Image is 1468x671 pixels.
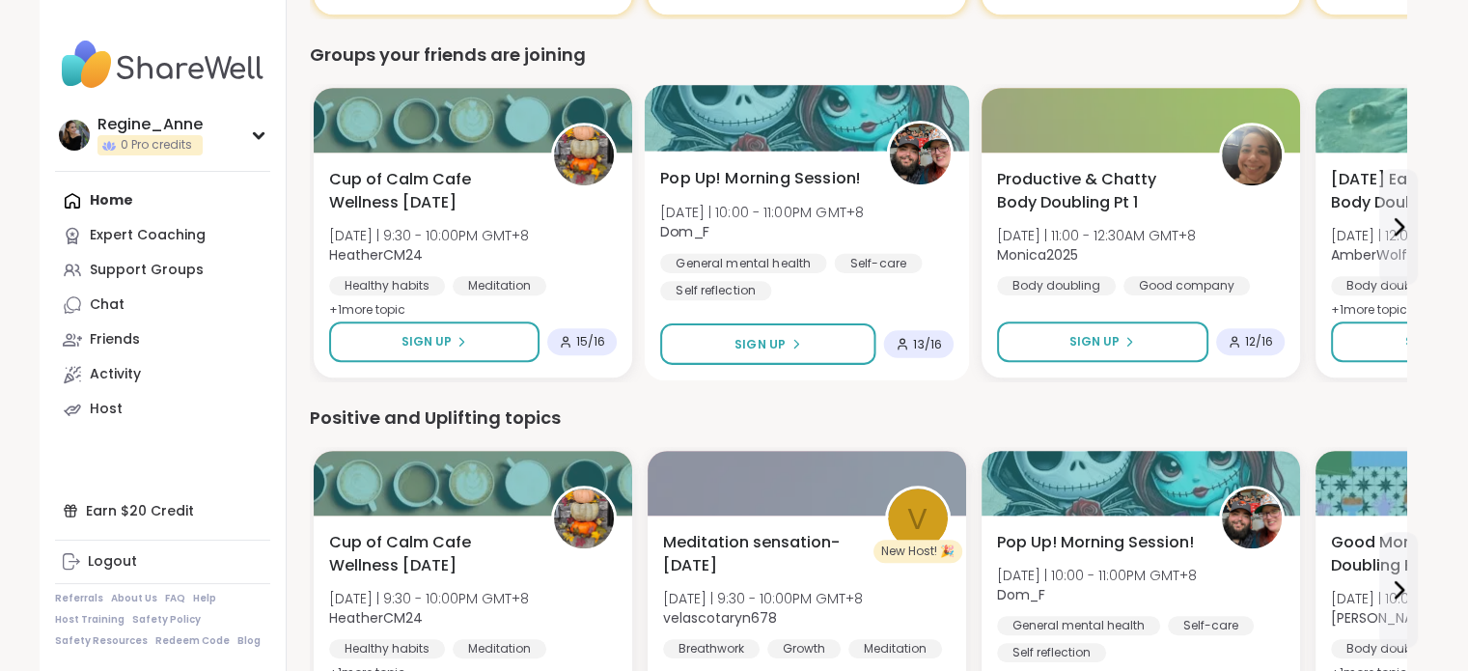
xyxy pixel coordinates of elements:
[1331,276,1450,295] div: Body doubling
[155,634,230,648] a: Redeem Code
[55,253,270,288] a: Support Groups
[132,613,201,627] a: Safety Policy
[329,245,423,265] b: HeatherCM24
[997,322,1208,362] button: Sign Up
[660,281,771,300] div: Self reflection
[660,222,709,241] b: Dom_F
[734,335,786,352] span: Sign Up
[55,288,270,322] a: Chat
[165,592,185,605] a: FAQ
[997,531,1194,554] span: Pop Up! Morning Session!
[55,218,270,253] a: Expert Coaching
[55,322,270,357] a: Friends
[310,405,1406,432] div: Positive and Uplifting topics
[663,531,864,577] span: Meditation sensation-[DATE]
[554,126,614,185] img: HeatherCM24
[663,608,777,628] b: velascotaryn678
[237,634,261,648] a: Blog
[402,333,452,350] span: Sign Up
[1331,245,1458,265] b: AmberWolffWizard
[1331,639,1450,658] div: Body doubling
[997,643,1106,662] div: Self reflection
[453,276,546,295] div: Meditation
[329,226,529,245] span: [DATE] | 9:30 - 10:00PM GMT+8
[55,493,270,528] div: Earn $20 Credit
[329,531,530,577] span: Cup of Calm Cafe Wellness [DATE]
[193,592,216,605] a: Help
[121,137,192,154] span: 0 Pro credits
[88,552,137,572] div: Logout
[1405,333,1455,350] span: Sign Up
[1331,608,1437,628] b: [PERSON_NAME]
[90,400,123,419] div: Host
[55,634,148,648] a: Safety Resources
[660,323,875,365] button: Sign Up
[997,276,1116,295] div: Body doubling
[329,276,445,295] div: Healthy habits
[1069,333,1120,350] span: Sign Up
[997,245,1078,265] b: Monica2025
[873,540,962,563] div: New Host! 🎉
[1245,334,1273,349] span: 12 / 16
[997,566,1197,585] span: [DATE] | 10:00 - 11:00PM GMT+8
[997,585,1045,604] b: Dom_F
[767,639,841,658] div: Growth
[90,226,206,245] div: Expert Coaching
[97,114,203,135] div: Regine_Anne
[55,613,125,627] a: Host Training
[111,592,157,605] a: About Us
[329,589,529,608] span: [DATE] | 9:30 - 10:00PM GMT+8
[90,295,125,315] div: Chat
[55,592,103,605] a: Referrals
[1168,616,1254,635] div: Self-care
[59,120,90,151] img: Regine_Anne
[55,392,270,427] a: Host
[329,322,540,362] button: Sign Up
[889,124,950,184] img: Dom_F
[55,545,270,579] a: Logout
[576,334,605,349] span: 15 / 16
[1123,276,1250,295] div: Good company
[907,496,928,542] span: v
[329,639,445,658] div: Healthy habits
[663,589,863,608] span: [DATE] | 9:30 - 10:00PM GMT+8
[660,202,864,221] span: [DATE] | 10:00 - 11:00PM GMT+8
[453,639,546,658] div: Meditation
[329,168,530,214] span: Cup of Calm Cafe Wellness [DATE]
[660,167,861,190] span: Pop Up! Morning Session!
[90,261,204,280] div: Support Groups
[997,616,1160,635] div: General mental health
[834,253,922,272] div: Self-care
[90,330,140,349] div: Friends
[997,226,1196,245] span: [DATE] | 11:00 - 12:30AM GMT+8
[997,168,1198,214] span: Productive & Chatty Body Doubling Pt 1
[660,253,826,272] div: General mental health
[1222,489,1282,548] img: Dom_F
[310,42,1406,69] div: Groups your friends are joining
[554,489,614,548] img: HeatherCM24
[1222,126,1282,185] img: Monica2025
[663,639,760,658] div: Breathwork
[55,357,270,392] a: Activity
[55,31,270,98] img: ShareWell Nav Logo
[90,365,141,384] div: Activity
[329,608,423,628] b: HeatherCM24
[848,639,942,658] div: Meditation
[913,336,942,351] span: 13 / 16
